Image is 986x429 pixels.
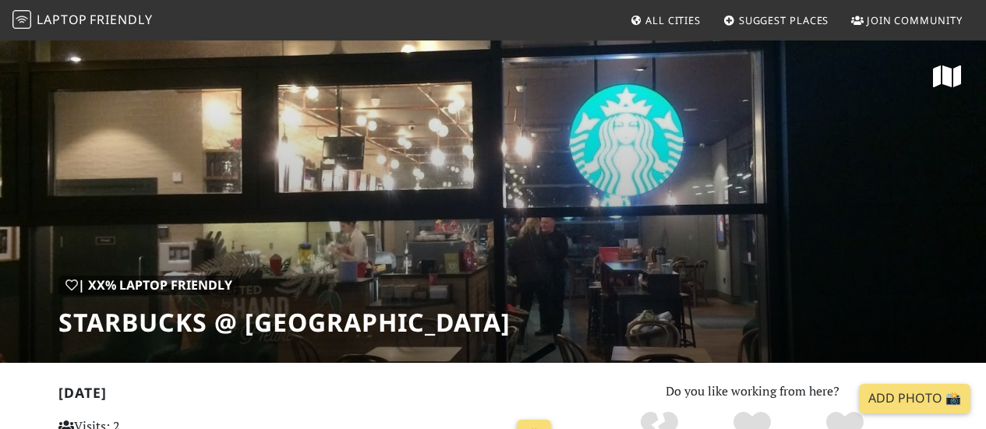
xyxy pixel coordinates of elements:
span: Friendly [90,11,152,28]
a: Add Photo 📸 [859,384,970,413]
img: LaptopFriendly [12,10,31,29]
div: | XX% Laptop Friendly [58,276,239,296]
a: LaptopFriendly LaptopFriendly [12,7,153,34]
p: Do you like working from here? [577,382,928,402]
span: Join Community [867,13,963,27]
a: Suggest Places [717,6,836,34]
h2: [DATE] [58,385,558,407]
h1: Starbucks @ [GEOGRAPHIC_DATA] [58,308,511,337]
a: Join Community [845,6,969,34]
span: Suggest Places [739,13,829,27]
span: All Cities [645,13,701,27]
a: All Cities [624,6,707,34]
span: Laptop [37,11,87,28]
